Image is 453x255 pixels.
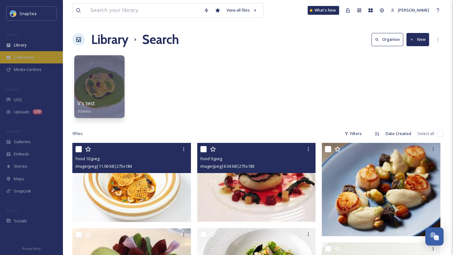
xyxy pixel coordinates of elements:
span: Maps [14,176,24,182]
span: Stories [14,163,27,169]
span: Media Centres [14,67,42,73]
span: WIDGETS [6,129,21,134]
span: V's test [77,100,95,107]
span: Food 9.jpeg [200,156,222,161]
a: Library [91,30,128,49]
a: What's New [308,6,339,15]
img: Food 8.jpeg [322,143,440,236]
a: Organise [372,33,406,46]
span: SnapSea [20,11,36,16]
a: [PERSON_NAME] [388,4,432,16]
span: Privacy Policy [22,247,41,251]
span: Select all [417,131,434,137]
span: Food 10.jpeg [75,156,99,161]
span: SnapLink [14,188,31,194]
span: Socials [14,218,27,224]
span: Collections [14,54,35,60]
span: [PERSON_NAME] [398,7,429,13]
a: V's test9 items [77,100,95,114]
img: Food 9.jpeg [197,143,316,222]
input: Search your library [87,3,201,17]
span: Library [14,42,26,48]
span: 9 file s [72,131,83,137]
span: Galleries [14,139,31,145]
a: Privacy Policy [22,244,41,252]
span: Uploads [14,109,30,115]
span: image/jpeg | 6.56 kB | 275 x 183 [200,163,254,169]
button: Open Chat [425,227,444,246]
a: View all files [223,4,260,16]
img: snapsea-logo.png [10,10,16,17]
h1: Search [142,30,179,49]
span: COLLECT [6,87,20,92]
img: Food 10.jpeg [72,143,191,222]
span: image/jpeg | 11.06 kB | 275 x 184 [75,163,132,169]
button: New [406,33,429,46]
div: 130 [33,109,42,114]
div: Date Created [383,127,414,140]
span: SOCIALS [6,208,19,213]
button: Organise [372,33,403,46]
span: MEDIA [6,32,17,37]
div: Filters [341,127,365,140]
span: 9 items [77,108,91,114]
span: UGC [14,97,22,103]
span: Embeds [14,151,29,157]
